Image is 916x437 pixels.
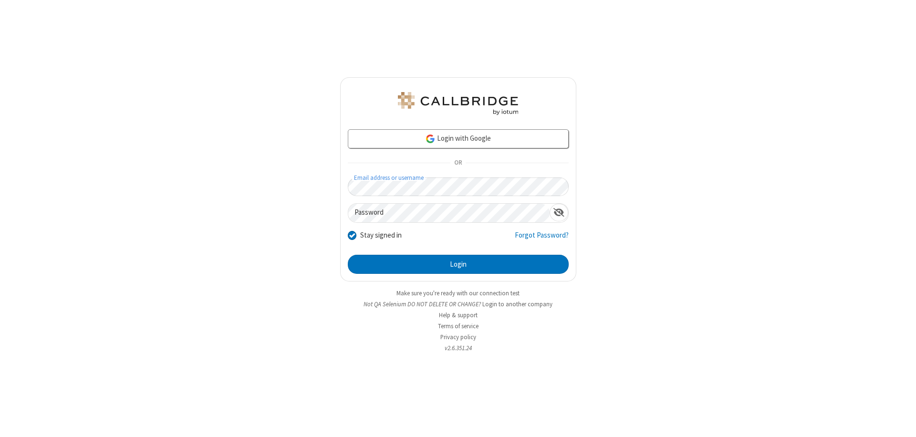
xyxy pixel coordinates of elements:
input: Password [348,204,550,222]
a: Privacy policy [440,333,476,341]
img: google-icon.png [425,134,436,144]
div: Show password [550,204,568,221]
img: QA Selenium DO NOT DELETE OR CHANGE [396,92,520,115]
span: OR [450,156,466,170]
button: Login [348,255,569,274]
li: Not QA Selenium DO NOT DELETE OR CHANGE? [340,300,576,309]
a: Help & support [439,311,478,319]
li: v2.6.351.24 [340,343,576,353]
label: Stay signed in [360,230,402,241]
input: Email address or username [348,177,569,196]
a: Forgot Password? [515,230,569,248]
button: Login to another company [482,300,552,309]
a: Login with Google [348,129,569,148]
a: Make sure you're ready with our connection test [396,289,520,297]
a: Terms of service [438,322,479,330]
